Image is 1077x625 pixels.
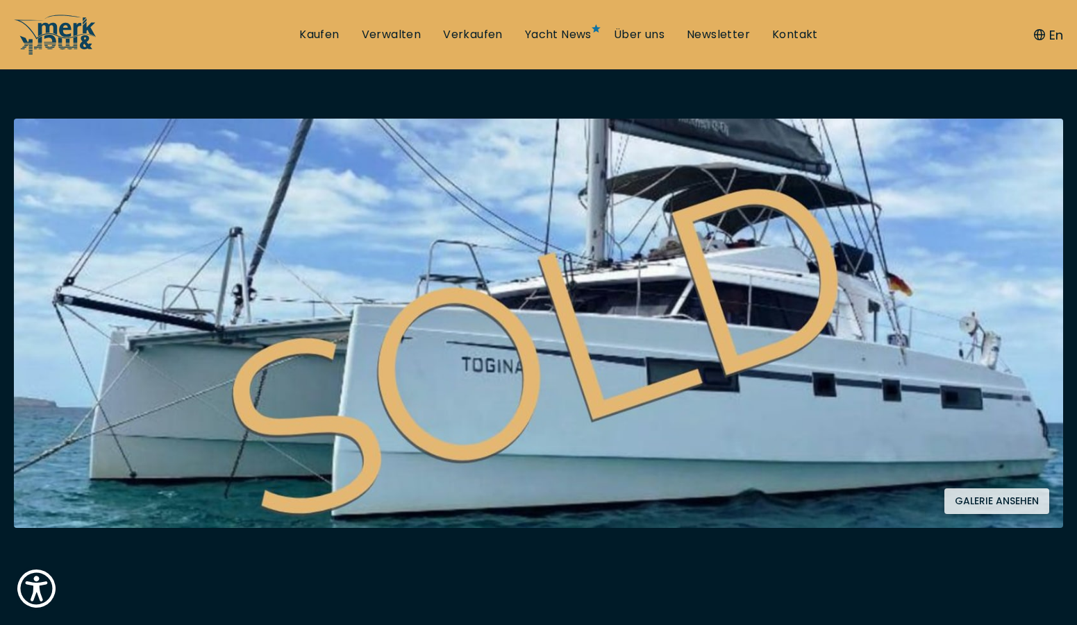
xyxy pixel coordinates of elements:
[614,27,665,42] a: Über uns
[299,27,339,42] a: Kaufen
[772,27,818,42] a: Kontakt
[362,27,421,42] a: Verwalten
[14,119,1063,528] img: Merk&Merk
[525,27,592,42] a: Yacht News
[1034,26,1063,44] button: En
[687,27,750,42] a: Newsletter
[443,27,503,42] a: Verkaufen
[14,566,59,611] button: Show Accessibility Preferences
[944,488,1049,514] button: Galerie ansehen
